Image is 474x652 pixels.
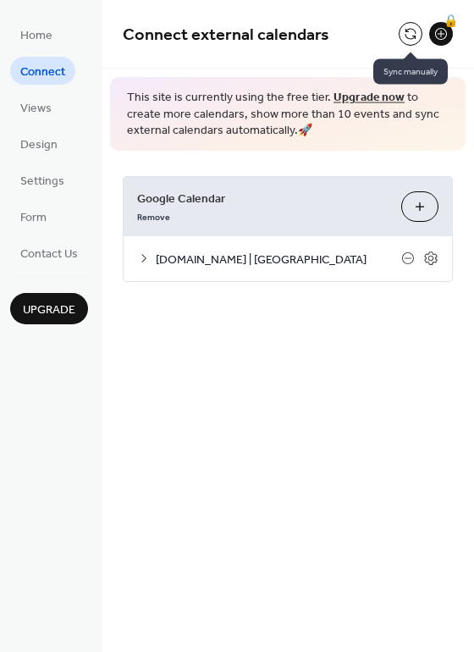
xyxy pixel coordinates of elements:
[20,100,52,118] span: Views
[20,64,65,81] span: Connect
[20,136,58,154] span: Design
[20,246,78,263] span: Contact Us
[373,59,448,85] span: Sync manually
[10,166,74,194] a: Settings
[127,90,449,140] span: This site is currently using the free tier. to create more calendars, show more than 10 events an...
[10,20,63,48] a: Home
[10,239,88,267] a: Contact Us
[10,202,57,230] a: Form
[10,93,62,121] a: Views
[10,293,88,324] button: Upgrade
[20,27,52,45] span: Home
[123,19,329,52] span: Connect external calendars
[137,190,388,207] span: Google Calendar
[156,251,401,268] span: [DOMAIN_NAME] | [GEOGRAPHIC_DATA]
[23,301,75,319] span: Upgrade
[333,86,405,109] a: Upgrade now
[10,57,75,85] a: Connect
[20,209,47,227] span: Form
[10,130,68,157] a: Design
[137,211,170,223] span: Remove
[20,173,64,191] span: Settings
